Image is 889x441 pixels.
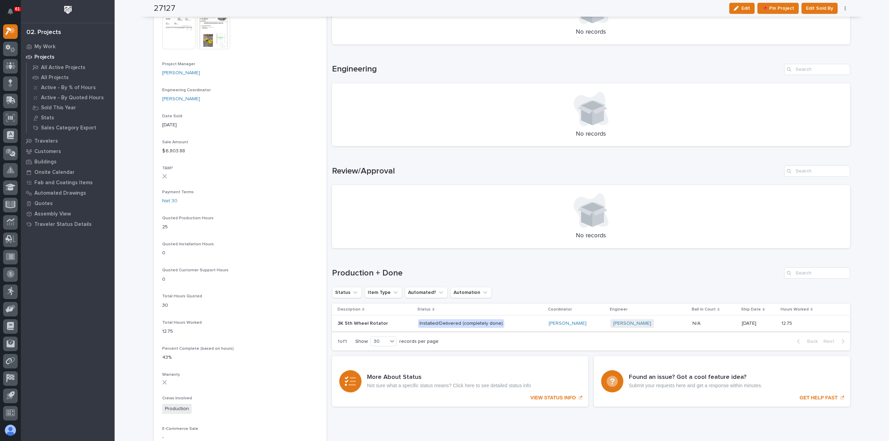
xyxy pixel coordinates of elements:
[41,75,69,81] p: All Projects
[34,54,55,60] p: Projects
[340,232,842,240] p: No records
[365,287,402,298] button: Item Type
[154,3,175,14] h2: 27127
[162,147,318,155] p: $ 6,803.88
[162,223,318,231] p: 25
[34,221,92,228] p: Traveler Status Details
[371,338,388,345] div: 30
[405,287,448,298] button: Automated?
[162,242,214,246] span: Quoted Installation Hours
[332,333,352,350] p: 1 of 1
[610,306,628,313] p: Engineer
[806,4,833,12] span: Edit Sold By
[21,156,115,167] a: Buildings
[162,249,318,257] p: 0
[613,321,651,326] a: [PERSON_NAME]
[162,197,177,205] a: Net 30
[162,427,198,431] span: E-Commerce Sale
[800,395,838,401] p: GET HELP FAST
[162,354,318,361] p: 43%
[338,306,360,313] p: Description
[741,5,750,11] span: Edit
[803,338,818,345] span: Back
[367,383,531,389] p: Not sure what a specific status means? Click here to see detailed status info
[61,3,74,16] img: Workspace Logo
[21,41,115,52] a: My Work
[332,166,781,176] h1: Review/Approval
[41,105,76,111] p: Sold This Year
[162,268,229,272] span: Quoted Customer Support Hours
[784,64,850,75] input: Search
[27,113,115,122] a: Stats
[162,69,200,77] a: [PERSON_NAME]
[41,85,96,91] p: Active - By % of Hours
[21,177,115,188] a: Fab and Coatings Items
[784,268,850,279] input: Search
[801,3,838,14] button: Edit Sold By
[450,287,492,298] button: Automation
[27,93,115,102] a: Active - By Quoted Hours
[332,287,362,298] button: Status
[34,159,57,165] p: Buildings
[9,8,18,19] div: Notifications61
[41,95,104,101] p: Active - By Quoted Hours
[162,373,180,377] span: Warranty
[34,138,58,144] p: Travelers
[781,319,794,326] p: 12.75
[821,338,850,345] button: Next
[21,136,115,146] a: Travelers
[21,198,115,209] a: Quotes
[340,130,842,138] p: No records
[399,339,439,345] p: records per page
[34,201,53,207] p: Quotes
[530,395,576,401] p: VIEW STATUS INFO
[162,140,188,144] span: Sale Amount
[15,7,20,11] p: 61
[162,114,182,118] span: Date Sold
[781,306,809,313] p: Hours Worked
[162,62,195,66] span: Project Manager
[41,115,54,121] p: Stats
[548,306,572,313] p: Coordinator
[823,338,839,345] span: Next
[27,83,115,92] a: Active - By % of Hours
[3,423,18,438] button: users-avatar
[332,356,588,407] a: VIEW STATUS INFO
[162,276,318,283] p: 0
[34,211,71,217] p: Assembly View
[784,166,850,177] input: Search
[162,302,318,309] p: 30
[338,319,389,326] p: 3K 5th Wheel Rotator
[549,321,587,326] a: [PERSON_NAME]
[21,209,115,219] a: Assembly View
[355,339,368,345] p: Show
[21,188,115,198] a: Automated Drawings
[162,396,192,400] span: Crews Involved
[629,383,762,389] p: Submit your requests here and get a response within minutes.
[418,319,504,328] div: Installed/Delivered (completely done)
[162,166,173,170] span: T&M?
[162,328,318,335] p: 12.75
[162,190,194,194] span: Payment Terms
[162,95,200,103] a: [PERSON_NAME]
[162,121,318,129] p: [DATE]
[692,306,716,313] p: Ball In Court
[332,64,781,74] h1: Engineering
[21,219,115,229] a: Traveler Status Details
[741,306,761,313] p: Ship Date
[332,316,850,331] tr: 3K 5th Wheel Rotator3K 5th Wheel Rotator Installed/Delivered (completely done)[PERSON_NAME] [PERS...
[34,169,75,176] p: Onsite Calendar
[791,338,821,345] button: Back
[594,356,850,407] a: GET HELP FAST
[3,4,18,19] button: Notifications
[757,3,799,14] button: 📌 Pin Project
[762,4,794,12] span: 📌 Pin Project
[34,180,93,186] p: Fab and Coatings Items
[162,321,202,325] span: Total Hours Worked
[26,29,61,36] div: 02. Projects
[367,374,531,381] h3: More About Status
[27,73,115,82] a: All Projects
